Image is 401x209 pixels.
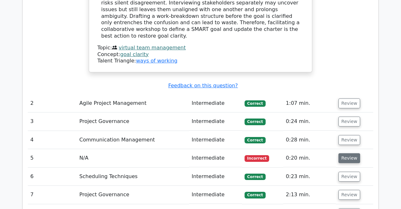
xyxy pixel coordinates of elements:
[97,45,304,51] div: Topic:
[283,149,336,167] td: 0:20 min.
[28,94,77,112] td: 2
[189,149,242,167] td: Intermediate
[77,168,189,186] td: Scheduling Techniques
[283,186,336,204] td: 2:13 min.
[245,155,269,162] span: Incorrect
[28,186,77,204] td: 7
[97,51,304,58] div: Concept:
[97,45,304,64] div: Talent Triangle:
[77,112,189,131] td: Project Governance
[119,45,186,51] a: virtual team management
[77,94,189,112] td: Agile Project Management
[189,168,242,186] td: Intermediate
[338,190,360,200] button: Review
[189,186,242,204] td: Intermediate
[338,98,360,108] button: Review
[245,119,265,125] span: Correct
[28,149,77,167] td: 5
[77,186,189,204] td: Project Governance
[189,112,242,131] td: Intermediate
[245,174,265,180] span: Correct
[338,135,360,145] button: Review
[245,192,265,198] span: Correct
[245,100,265,107] span: Correct
[77,149,189,167] td: N/A
[338,172,360,182] button: Review
[283,112,336,131] td: 0:24 min.
[28,112,77,131] td: 3
[338,153,360,163] button: Review
[189,131,242,149] td: Intermediate
[283,94,336,112] td: 1:07 min.
[168,83,238,89] a: Feedback on this question?
[283,168,336,186] td: 0:23 min.
[283,131,336,149] td: 0:28 min.
[120,51,149,57] a: goal clarity
[338,117,360,126] button: Review
[189,94,242,112] td: Intermediate
[28,168,77,186] td: 6
[77,131,189,149] td: Communication Management
[28,131,77,149] td: 4
[245,137,265,143] span: Correct
[136,58,178,64] a: ways of working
